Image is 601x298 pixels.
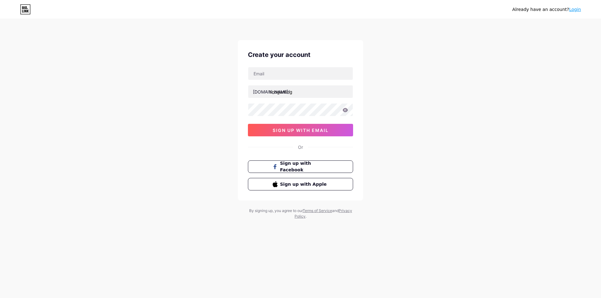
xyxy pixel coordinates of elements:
div: Create your account [248,50,353,59]
button: sign up with email [248,124,353,136]
span: Sign up with Apple [280,181,329,188]
span: Sign up with Facebook [280,160,329,173]
div: [DOMAIN_NAME]/ [253,88,290,95]
input: username [248,85,353,98]
button: Sign up with Apple [248,178,353,190]
div: By signing up, you agree to our and . [247,208,354,219]
span: sign up with email [273,128,329,133]
a: Terms of Service [303,208,332,213]
div: Or [298,144,303,150]
div: Already have an account? [512,6,581,13]
input: Email [248,67,353,80]
button: Sign up with Facebook [248,160,353,173]
a: Login [569,7,581,12]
